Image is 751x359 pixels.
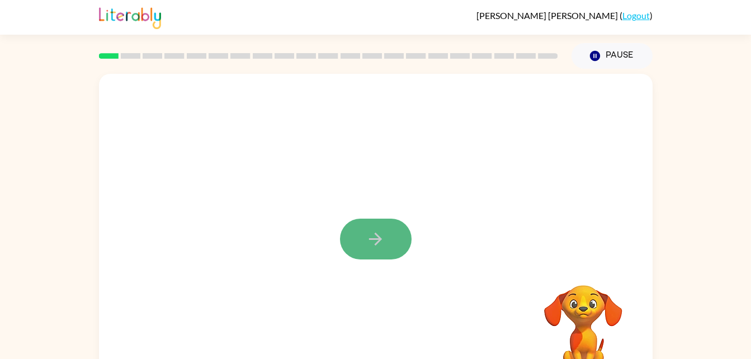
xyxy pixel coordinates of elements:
[99,4,161,29] img: Literably
[571,43,653,69] button: Pause
[476,10,620,21] span: [PERSON_NAME] [PERSON_NAME]
[476,10,653,21] div: ( )
[622,10,650,21] a: Logout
